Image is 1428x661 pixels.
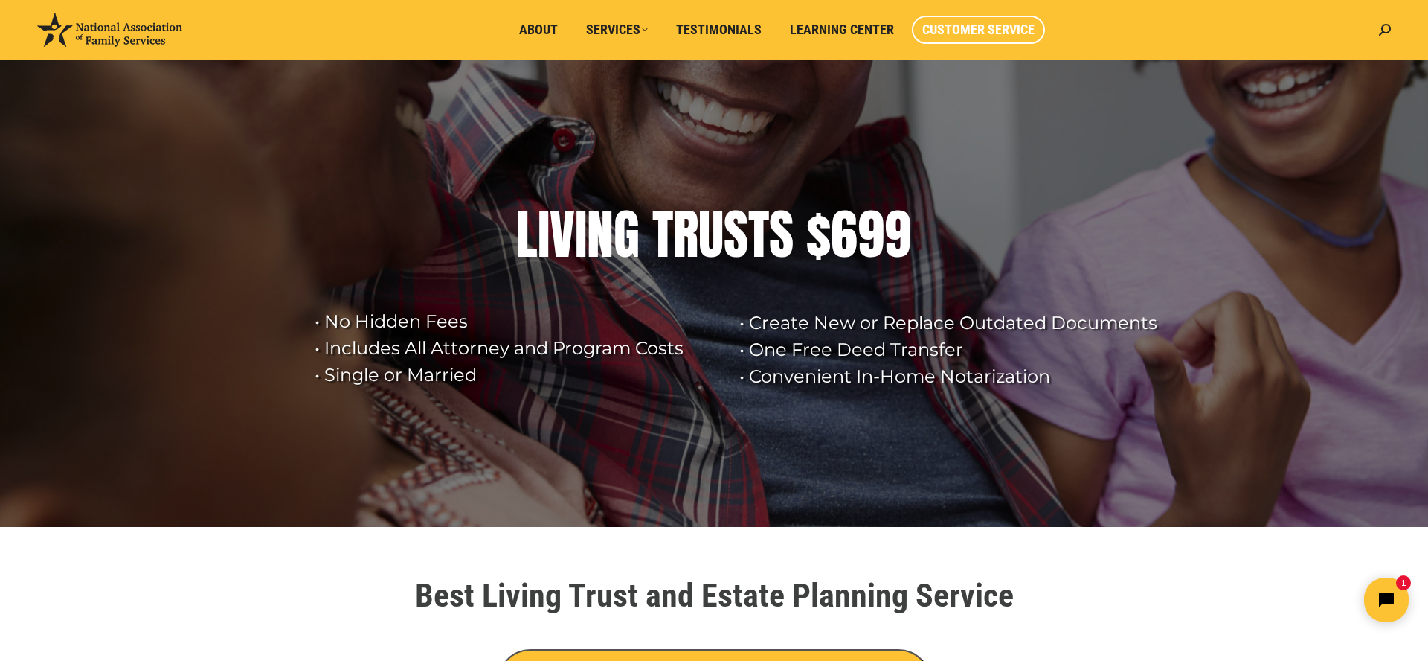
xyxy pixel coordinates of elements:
[831,205,858,264] div: 6
[724,205,748,264] div: S
[297,579,1130,612] h1: Best Living Trust and Estate Planning Service
[676,22,762,38] span: Testimonials
[315,308,721,389] rs-layer: • No Hidden Fees • Includes All Attorney and Program Costs • Single or Married
[550,205,575,264] div: V
[516,205,538,264] div: L
[652,205,673,264] div: T
[739,310,1171,390] rs-layer: • Create New or Replace Outdated Documents • One Free Deed Transfer • Convenient In-Home Notariza...
[769,205,794,264] div: S
[748,205,769,264] div: T
[698,205,724,264] div: U
[673,205,698,264] div: R
[1165,565,1421,635] iframe: Tidio Chat
[37,13,182,47] img: National Association of Family Services
[922,22,1035,38] span: Customer Service
[884,205,911,264] div: 9
[575,205,587,264] div: I
[519,22,558,38] span: About
[666,16,772,44] a: Testimonials
[538,205,550,264] div: I
[912,16,1045,44] a: Customer Service
[586,22,648,38] span: Services
[790,22,894,38] span: Learning Center
[587,205,614,264] div: N
[779,16,904,44] a: Learning Center
[806,205,831,264] div: $
[614,205,640,264] div: G
[858,205,884,264] div: 9
[509,16,568,44] a: About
